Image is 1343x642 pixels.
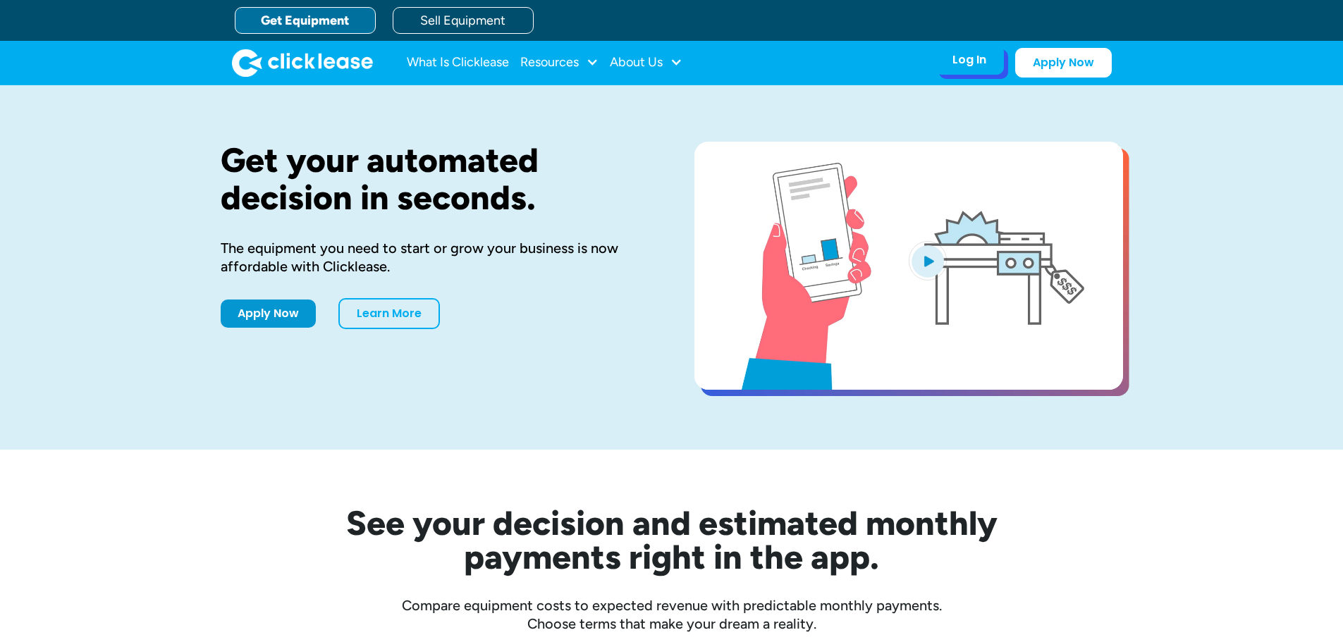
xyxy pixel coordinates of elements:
img: Clicklease logo [232,49,373,77]
a: Learn More [338,298,440,329]
a: Apply Now [1015,48,1112,78]
h2: See your decision and estimated monthly payments right in the app. [277,506,1067,574]
a: home [232,49,373,77]
h1: Get your automated decision in seconds. [221,142,649,216]
div: About Us [610,49,682,77]
div: The equipment you need to start or grow your business is now affordable with Clicklease. [221,239,649,276]
a: open lightbox [694,142,1123,390]
a: Apply Now [221,300,316,328]
a: What Is Clicklease [407,49,509,77]
img: Blue play button logo on a light blue circular background [909,241,947,280]
div: Compare equipment costs to expected revenue with predictable monthly payments. Choose terms that ... [221,596,1123,633]
a: Sell Equipment [393,7,534,34]
div: Resources [520,49,599,77]
div: Log In [952,53,986,67]
a: Get Equipment [235,7,376,34]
